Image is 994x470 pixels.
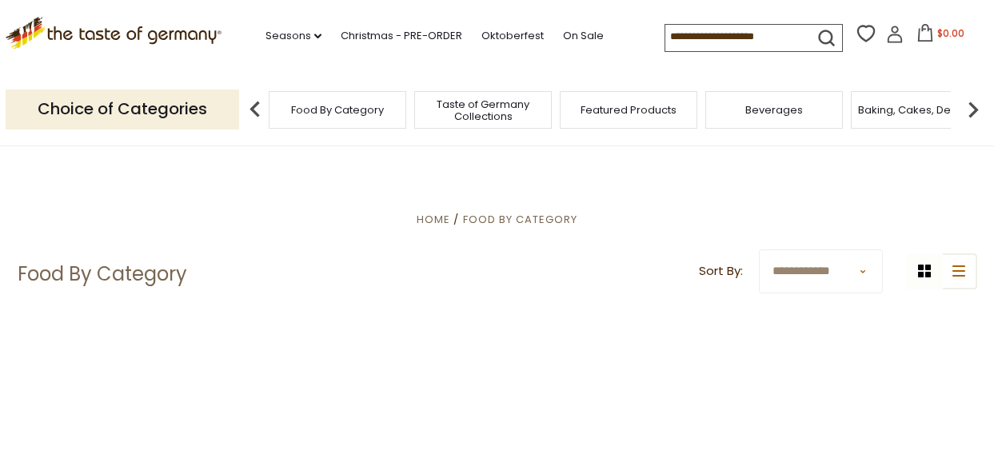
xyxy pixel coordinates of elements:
[581,104,677,116] a: Featured Products
[18,262,187,286] h1: Food By Category
[291,104,384,116] a: Food By Category
[417,212,450,227] a: Home
[239,94,271,125] img: previous arrow
[937,26,964,40] span: $0.00
[481,27,544,45] a: Oktoberfest
[463,212,577,227] a: Food By Category
[907,24,975,48] button: $0.00
[699,261,743,281] label: Sort By:
[341,27,462,45] a: Christmas - PRE-ORDER
[265,27,321,45] a: Seasons
[419,98,547,122] a: Taste of Germany Collections
[6,90,239,129] p: Choice of Categories
[957,94,989,125] img: next arrow
[858,104,982,116] a: Baking, Cakes, Desserts
[563,27,604,45] a: On Sale
[745,104,803,116] a: Beverages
